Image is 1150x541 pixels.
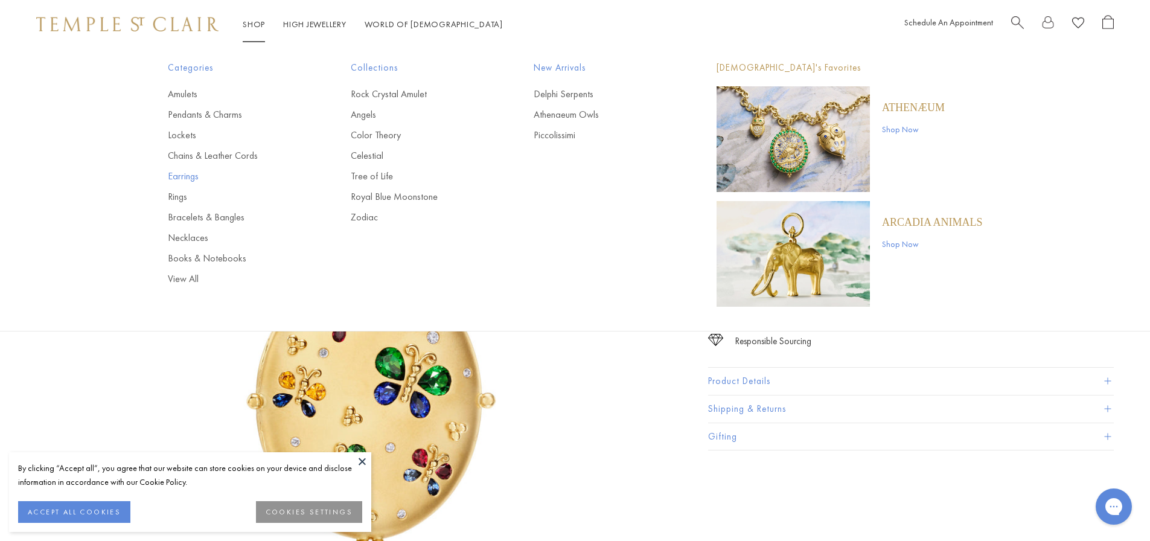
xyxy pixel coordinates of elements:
[708,395,1114,423] button: Shipping & Returns
[283,19,347,30] a: High JewelleryHigh Jewellery
[351,108,485,121] a: Angels
[534,88,668,101] a: Delphi Serpents
[351,60,485,75] span: Collections
[1011,15,1024,34] a: Search
[168,170,302,183] a: Earrings
[717,60,983,75] p: [DEMOGRAPHIC_DATA]'s Favorites
[36,17,219,31] img: Temple St. Clair
[534,129,668,142] a: Piccolissimi
[534,108,668,121] a: Athenaeum Owls
[904,17,993,28] a: Schedule An Appointment
[243,19,265,30] a: ShopShop
[168,190,302,203] a: Rings
[1090,484,1138,529] iframe: Gorgias live chat messenger
[168,231,302,245] a: Necklaces
[534,60,668,75] span: New Arrivals
[256,501,362,523] button: COOKIES SETTINGS
[351,88,485,101] a: Rock Crystal Amulet
[168,149,302,162] a: Chains & Leather Cords
[1072,15,1084,34] a: View Wishlist
[168,60,302,75] span: Categories
[168,211,302,224] a: Bracelets & Bangles
[168,252,302,265] a: Books & Notebooks
[1102,15,1114,34] a: Open Shopping Bag
[708,423,1114,450] button: Gifting
[351,149,485,162] a: Celestial
[18,501,130,523] button: ACCEPT ALL COOKIES
[882,237,983,251] a: Shop Now
[351,129,485,142] a: Color Theory
[243,17,503,32] nav: Main navigation
[882,216,983,229] a: ARCADIA ANIMALS
[18,461,362,489] div: By clicking “Accept all”, you agree that our website can store cookies on your device and disclos...
[168,108,302,121] a: Pendants & Charms
[351,190,485,203] a: Royal Blue Moonstone
[735,334,811,349] div: Responsible Sourcing
[168,129,302,142] a: Lockets
[168,88,302,101] a: Amulets
[882,101,945,114] a: Athenæum
[708,368,1114,395] button: Product Details
[351,211,485,224] a: Zodiac
[168,272,302,286] a: View All
[708,334,723,346] img: icon_sourcing.svg
[365,19,503,30] a: World of [DEMOGRAPHIC_DATA]World of [DEMOGRAPHIC_DATA]
[351,170,485,183] a: Tree of Life
[882,123,945,136] a: Shop Now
